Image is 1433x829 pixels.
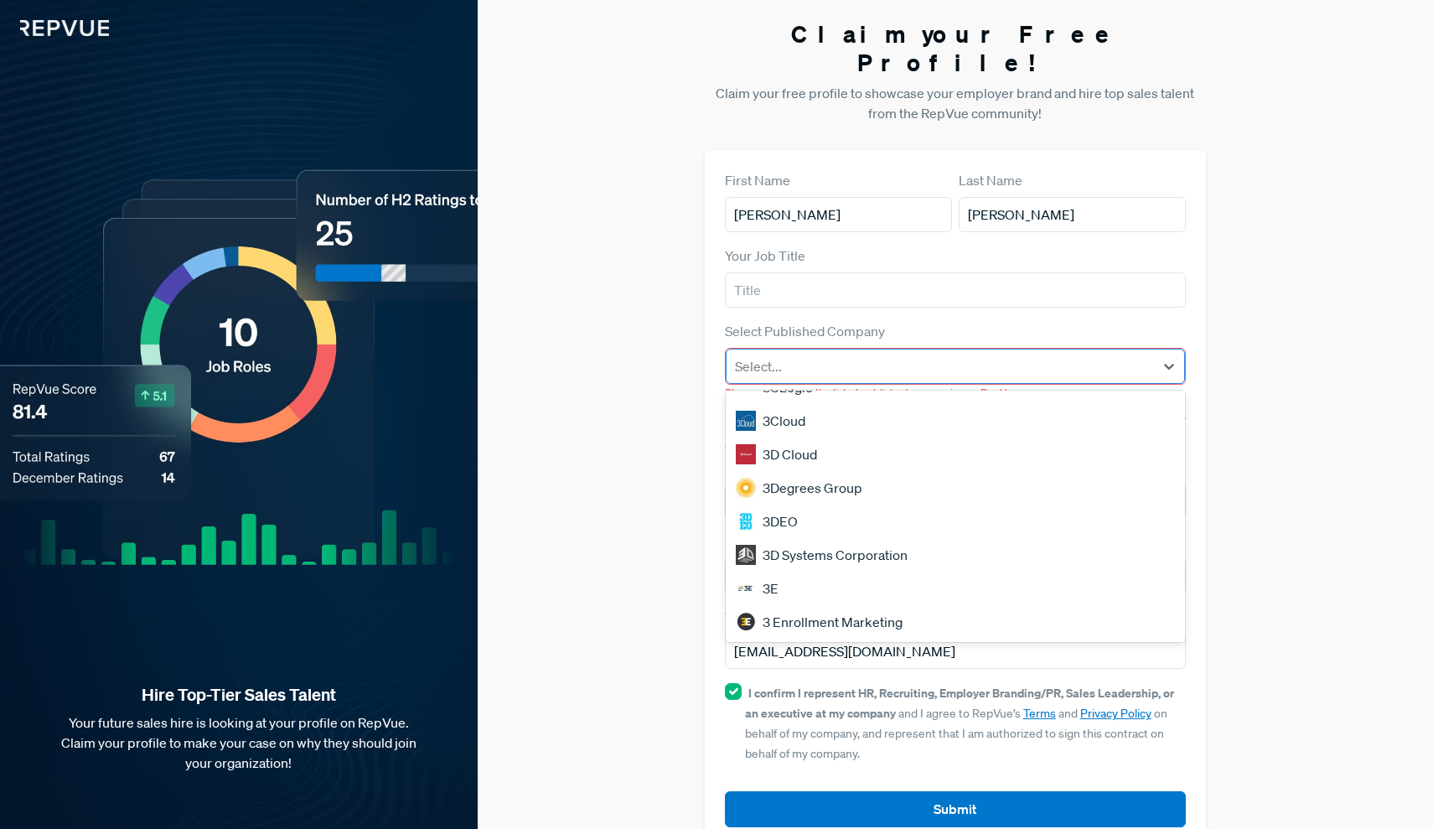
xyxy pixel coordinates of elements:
[725,197,952,232] input: First Name
[726,572,1186,605] div: 3E
[959,170,1022,190] label: Last Name
[705,83,1207,123] p: Claim your free profile to showcase your employer brand and hire top sales talent from the RepVue...
[725,272,1187,308] input: Title
[745,686,1174,761] span: and I agree to RepVue’s and on behalf of my company, and represent that I am authorized to sign t...
[726,438,1186,471] div: 3D Cloud
[725,634,1187,669] input: Email
[27,712,451,773] p: Your future sales hire is looking at your profile on RepVue. Claim your profile to make your case...
[736,478,756,498] img: 3Degrees Group
[736,545,756,565] img: 3D Systems Corporation
[726,505,1186,538] div: 3DEO
[725,246,805,266] label: Your Job Title
[726,605,1186,639] div: 3 Enrollment Marketing
[725,385,1187,401] p: Please select from the list of published companies on RepVue
[725,321,885,341] label: Select Published Company
[736,411,756,431] img: 3Cloud
[725,414,1187,449] p: Only published company profiles can claim a free account at this time. Please if you are interest...
[725,531,918,552] label: How will I primarily use RepVue?
[736,511,756,531] img: 3DEO
[27,684,451,706] strong: Hire Top-Tier Sales Talent
[725,791,1187,827] button: Submit
[726,471,1186,505] div: 3Degrees Group
[1080,706,1151,721] a: Privacy Policy
[736,578,756,598] img: 3E
[1023,706,1056,721] a: Terms
[725,607,793,627] label: Work Email
[959,197,1186,232] input: Last Name
[705,20,1207,76] h3: Claim your Free Profile!
[726,404,1186,438] div: 3Cloud
[725,170,790,190] label: First Name
[745,685,1174,721] strong: I confirm I represent HR, Recruiting, Employer Branding/PR, Sales Leadership, or an executive at ...
[726,538,1186,572] div: 3D Systems Corporation
[736,612,756,632] img: 3 Enrollment Marketing
[725,456,852,476] label: # Of Open Sales Jobs
[736,444,756,464] img: 3D Cloud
